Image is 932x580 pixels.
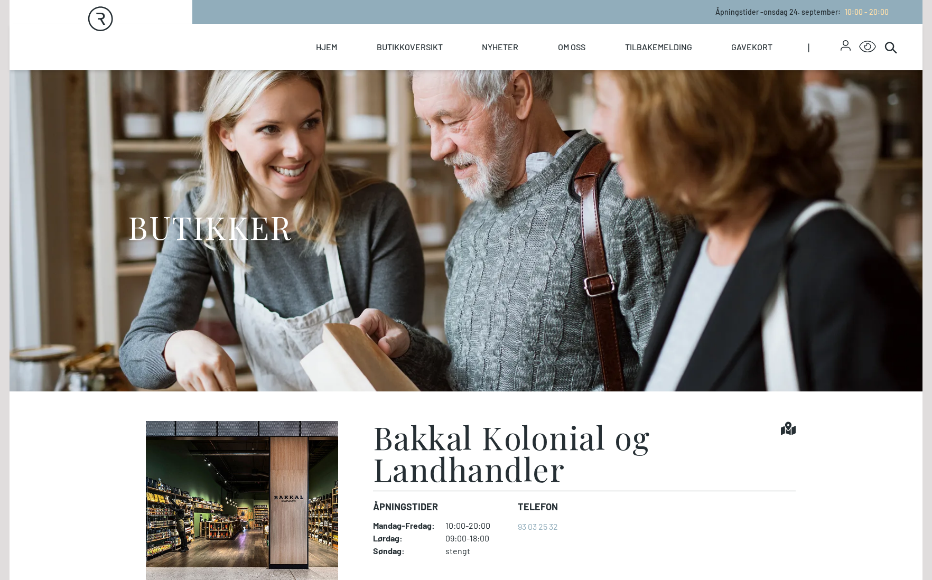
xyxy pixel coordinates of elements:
[518,521,558,531] a: 93 03 25 32
[482,24,518,70] a: Nyheter
[859,39,876,55] button: Open Accessibility Menu
[373,520,435,531] dt: Mandag - Fredag :
[845,7,889,16] span: 10:00 - 20:00
[808,24,841,70] span: |
[445,533,509,544] dd: 09:00-18:00
[377,24,443,70] a: Butikkoversikt
[316,24,337,70] a: Hjem
[373,421,781,484] h1: Bakkal Kolonial og Landhandler
[731,24,772,70] a: Gavekort
[841,7,889,16] a: 10:00 - 20:00
[373,533,435,544] dt: Lørdag :
[445,520,509,531] dd: 10:00-20:00
[373,500,509,514] dt: Åpningstider
[128,207,291,247] h1: BUTIKKER
[558,24,585,70] a: Om oss
[518,500,558,514] dt: Telefon
[373,546,435,556] dt: Søndag :
[445,546,509,556] dd: stengt
[625,24,692,70] a: Tilbakemelding
[715,6,889,17] p: Åpningstider - onsdag 24. september :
